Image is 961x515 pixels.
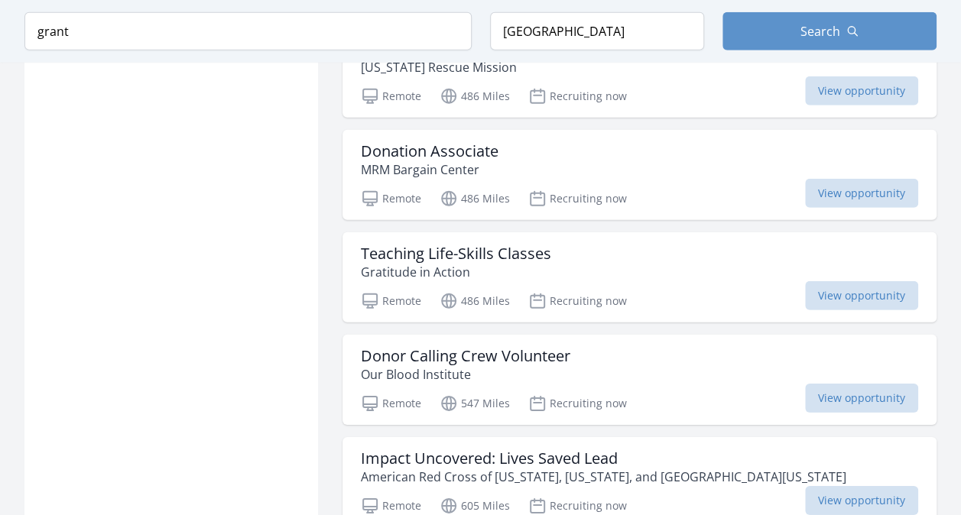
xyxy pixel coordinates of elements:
[800,22,840,40] span: Search
[343,130,937,220] a: Donation Associate MRM Bargain Center Remote 486 Miles Recruiting now View opportunity
[440,394,510,413] p: 547 Miles
[361,87,421,105] p: Remote
[361,347,570,365] h3: Donor Calling Crew Volunteer
[805,76,918,105] span: View opportunity
[490,12,704,50] input: Location
[528,497,627,515] p: Recruiting now
[361,497,421,515] p: Remote
[361,189,421,208] p: Remote
[440,87,510,105] p: 486 Miles
[343,28,937,118] a: Food Donations Associate [US_STATE] Rescue Mission Remote 486 Miles Recruiting now View opportunity
[343,335,937,425] a: Donor Calling Crew Volunteer Our Blood Institute Remote 547 Miles Recruiting now View opportunity
[805,384,918,413] span: View opportunity
[24,12,472,50] input: Keyword
[361,142,498,160] h3: Donation Associate
[528,87,627,105] p: Recruiting now
[805,281,918,310] span: View opportunity
[361,58,545,76] p: [US_STATE] Rescue Mission
[361,468,846,486] p: American Red Cross of [US_STATE], [US_STATE], and [GEOGRAPHIC_DATA][US_STATE]
[361,449,846,468] h3: Impact Uncovered: Lives Saved Lead
[361,292,421,310] p: Remote
[805,486,918,515] span: View opportunity
[361,365,570,384] p: Our Blood Institute
[528,189,627,208] p: Recruiting now
[361,394,421,413] p: Remote
[440,189,510,208] p: 486 Miles
[440,497,510,515] p: 605 Miles
[361,263,551,281] p: Gratitude in Action
[528,394,627,413] p: Recruiting now
[361,245,551,263] h3: Teaching Life-Skills Classes
[343,232,937,322] a: Teaching Life-Skills Classes Gratitude in Action Remote 486 Miles Recruiting now View opportunity
[440,292,510,310] p: 486 Miles
[805,179,918,208] span: View opportunity
[722,12,937,50] button: Search
[528,292,627,310] p: Recruiting now
[361,160,498,179] p: MRM Bargain Center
